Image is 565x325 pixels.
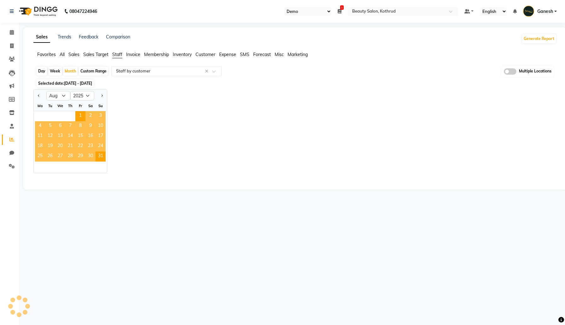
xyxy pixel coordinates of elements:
[96,131,106,141] span: 17
[63,67,78,76] div: Month
[64,81,92,86] span: [DATE] - [DATE]
[85,111,96,121] span: 2
[45,151,55,162] span: 26
[65,131,75,141] div: Thursday, August 14, 2025
[65,151,75,162] span: 28
[75,141,85,151] div: Friday, August 22, 2025
[253,52,271,57] span: Forecast
[85,141,96,151] span: 23
[338,9,341,14] a: 1
[85,141,96,151] div: Saturday, August 23, 2025
[55,151,65,162] span: 27
[45,131,55,141] div: Tuesday, August 12, 2025
[85,151,96,162] span: 30
[45,131,55,141] span: 12
[83,52,108,57] span: Sales Target
[33,31,50,43] a: Sales
[55,131,65,141] span: 13
[144,52,169,57] span: Membership
[69,3,97,20] b: 08047224946
[55,141,65,151] span: 20
[45,121,55,131] div: Tuesday, August 5, 2025
[75,131,85,141] span: 15
[75,151,85,162] div: Friday, August 29, 2025
[96,121,106,131] div: Sunday, August 10, 2025
[96,111,106,121] span: 3
[537,8,553,15] span: Ganesh
[65,101,75,111] div: Th
[55,151,65,162] div: Wednesday, August 27, 2025
[522,34,556,43] button: Generate Report
[68,52,79,57] span: Sales
[75,121,85,131] div: Friday, August 8, 2025
[288,52,308,57] span: Marketing
[85,101,96,111] div: Sa
[45,121,55,131] span: 5
[45,151,55,162] div: Tuesday, August 26, 2025
[55,121,65,131] span: 6
[85,121,96,131] div: Saturday, August 9, 2025
[85,131,96,141] div: Saturday, August 16, 2025
[36,91,41,101] button: Previous month
[37,52,56,57] span: Favorites
[96,151,106,162] span: 31
[99,91,104,101] button: Next month
[205,68,210,75] span: Clear all
[275,52,284,57] span: Misc
[173,52,192,57] span: Inventory
[65,141,75,151] span: 21
[65,121,75,131] div: Thursday, August 7, 2025
[45,101,55,111] div: Tu
[75,151,85,162] span: 29
[79,67,108,76] div: Custom Range
[35,141,45,151] div: Monday, August 18, 2025
[195,52,215,57] span: Customer
[65,151,75,162] div: Thursday, August 28, 2025
[46,91,70,100] select: Select month
[340,5,344,10] span: 1
[240,52,249,57] span: SMS
[96,151,106,162] div: Sunday, August 31, 2025
[75,131,85,141] div: Friday, August 15, 2025
[219,52,236,57] span: Expense
[96,141,106,151] span: 24
[75,101,85,111] div: Fr
[55,121,65,131] div: Wednesday, August 6, 2025
[96,101,106,111] div: Su
[523,6,534,17] img: Ganesh
[106,34,130,40] a: Comparison
[35,131,45,141] span: 11
[45,141,55,151] div: Tuesday, August 19, 2025
[70,91,94,100] select: Select year
[75,111,85,121] div: Friday, August 1, 2025
[48,67,62,76] div: Week
[35,151,45,162] span: 25
[35,131,45,141] div: Monday, August 11, 2025
[85,111,96,121] div: Saturday, August 2, 2025
[37,67,47,76] div: Day
[75,141,85,151] span: 22
[75,111,85,121] span: 1
[65,121,75,131] span: 7
[35,151,45,162] div: Monday, August 25, 2025
[112,52,122,57] span: Staff
[55,141,65,151] div: Wednesday, August 20, 2025
[96,111,106,121] div: Sunday, August 3, 2025
[96,131,106,141] div: Sunday, August 17, 2025
[85,121,96,131] span: 9
[16,3,59,20] img: logo
[126,52,140,57] span: Invoice
[58,34,71,40] a: Trends
[55,131,65,141] div: Wednesday, August 13, 2025
[35,121,45,131] span: 4
[65,131,75,141] span: 14
[96,141,106,151] div: Sunday, August 24, 2025
[96,121,106,131] span: 10
[35,121,45,131] div: Monday, August 4, 2025
[85,151,96,162] div: Saturday, August 30, 2025
[519,68,551,75] span: Multiple Locations
[85,131,96,141] span: 16
[35,101,45,111] div: Mo
[75,121,85,131] span: 8
[65,141,75,151] div: Thursday, August 21, 2025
